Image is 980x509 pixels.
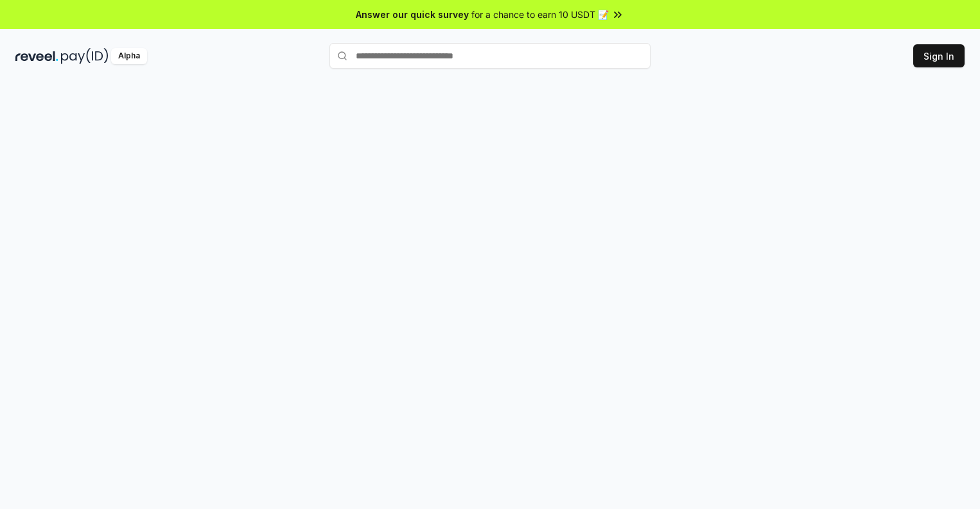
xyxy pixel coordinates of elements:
[15,48,58,64] img: reveel_dark
[356,8,469,21] span: Answer our quick survey
[61,48,109,64] img: pay_id
[471,8,609,21] span: for a chance to earn 10 USDT 📝
[111,48,147,64] div: Alpha
[913,44,965,67] button: Sign In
